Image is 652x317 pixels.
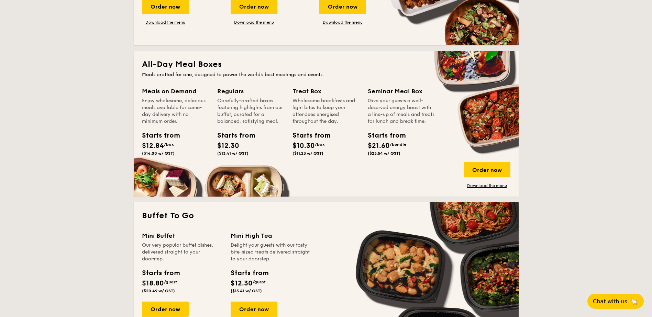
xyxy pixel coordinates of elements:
div: Our very popular buffet dishes, delivered straight to your doorstep. [142,242,222,262]
span: ($14.00 w/ GST) [142,151,175,156]
span: $10.30 [292,142,315,150]
div: Mini High Tea [231,231,311,240]
div: Starts from [142,268,179,278]
span: ($11.23 w/ GST) [292,151,323,156]
span: $21.60 [368,142,390,150]
span: $12.30 [231,279,253,287]
div: Starts from [368,130,399,141]
span: $12.84 [142,142,164,150]
span: /guest [253,280,266,284]
div: Starts from [231,268,268,278]
div: Order now [231,302,277,317]
div: Enjoy wholesome, delicious meals available for same-day delivery with no minimum order. [142,97,209,125]
span: /box [315,142,325,147]
a: Download the menu [464,183,510,188]
a: Download the menu [142,20,189,25]
span: $18.80 [142,279,164,287]
div: Order now [142,302,189,317]
div: Starts from [142,130,173,141]
h2: All-Day Meal Boxes [142,59,510,70]
div: Seminar Meal Box [368,86,435,96]
span: ($23.54 w/ GST) [368,151,400,156]
span: 🦙 [630,297,638,305]
div: Mini Buffet [142,231,222,240]
span: ($20.49 w/ GST) [142,289,175,293]
span: ($13.41 w/ GST) [231,289,262,293]
div: Order now [464,162,510,177]
div: Regulars [217,86,284,96]
span: /bundle [390,142,406,147]
a: Download the menu [231,20,277,25]
button: Chat with us🦙 [587,294,644,309]
span: $12.30 [217,142,239,150]
div: Carefully-crafted boxes featuring highlights from our buffet, curated for a balanced, satisfying ... [217,97,284,125]
a: Download the menu [319,20,366,25]
div: Meals crafted for one, designed to power the world's best meetings and events. [142,71,510,78]
div: Starts from [292,130,323,141]
span: Chat with us [593,298,627,305]
div: Meals on Demand [142,86,209,96]
span: ($13.41 w/ GST) [217,151,248,156]
div: Wholesome breakfasts and light bites to keep your attendees energised throughout the day. [292,97,360,125]
span: /guest [164,280,177,284]
div: Treat Box [292,86,360,96]
div: Starts from [217,130,248,141]
h2: Buffet To Go [142,210,510,221]
div: Delight your guests with our tasty bite-sized treats delivered straight to your doorstep. [231,242,311,262]
span: /box [164,142,174,147]
div: Give your guests a well-deserved energy boost with a line-up of meals and treats for lunch and br... [368,97,435,125]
